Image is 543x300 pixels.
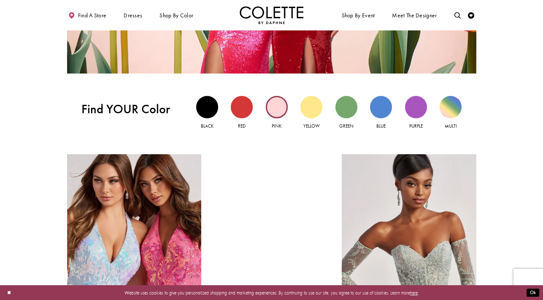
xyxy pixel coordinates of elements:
a: Meet the designer [391,6,439,24]
a: Multi view Multi [440,96,462,130]
button: Close Dialog [4,287,14,298]
a: Pink view Pink [266,96,288,130]
div: Green view [335,96,357,118]
span: Green [339,123,354,129]
span: Dresses [124,12,142,19]
p: Website uses cookies to give you personalized shopping and marketing experiences. By continuing t... [46,288,497,297]
span: Shop By Event [340,6,376,24]
div: Red view [231,96,253,118]
span: Multi [445,123,457,129]
div: Black view [196,96,218,118]
span: Shop By Event [342,12,375,19]
span: Meet the designer [392,12,437,19]
span: Blue [376,123,386,129]
span: Red [238,123,246,129]
a: Black view Black [196,96,218,130]
span: Yellow [303,123,320,129]
div: Yellow view [300,96,322,118]
span: Shop by color [158,6,195,24]
button: Submit Dialog [527,289,539,297]
div: Purple view [405,96,427,118]
span: Pink [272,123,281,129]
div: Blue view [370,96,392,118]
span: Shop by color [159,12,193,19]
a: Toggle search [453,6,462,24]
a: Purple view Purple [405,96,427,130]
span: Find a store [78,12,107,19]
a: Yellow view Yellow [300,96,322,130]
a: Blue view Blue [370,96,392,130]
span: Find YOUR Color [81,102,182,117]
a: Check Wishlist [467,6,476,24]
img: Colette by Daphne [240,6,304,24]
span: Dresses [122,6,144,24]
a: Green view Green [335,96,357,130]
span: Purple [409,123,423,129]
a: Find a store [67,6,108,24]
a: Red view Red [231,96,253,130]
div: Pink view [266,96,288,118]
div: Multi view [440,96,462,118]
a: Visit Home Page [240,6,304,24]
a: here [410,289,418,295]
span: Black [201,123,213,129]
